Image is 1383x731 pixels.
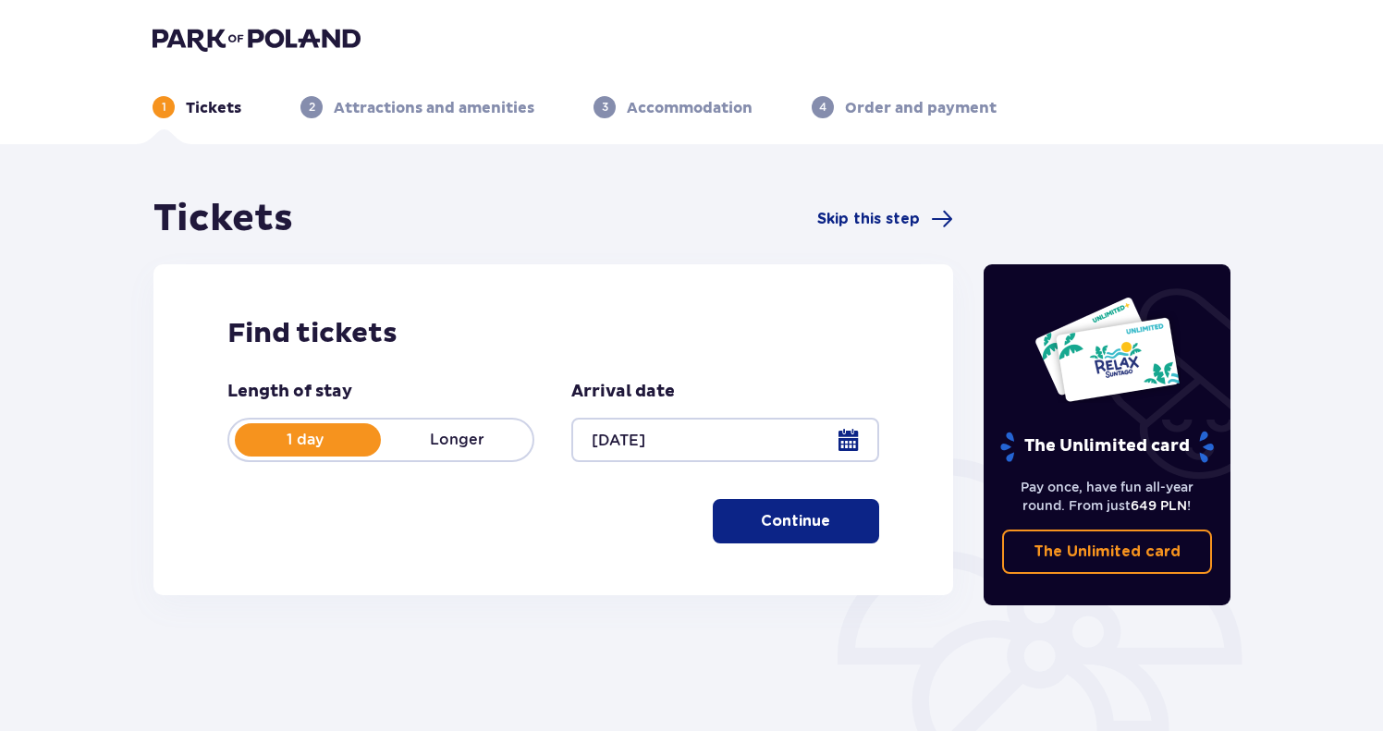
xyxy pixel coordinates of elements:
p: 1 [162,99,166,116]
p: Attractions and amenities [334,98,534,118]
span: Skip this step [817,209,920,229]
p: The Unlimited card [998,431,1216,463]
p: Longer [381,430,532,450]
p: Accommodation [627,98,753,118]
p: 4 [819,99,826,116]
p: 3 [602,99,608,116]
p: 1 day [229,430,381,450]
h1: Tickets [153,196,293,242]
p: The Unlimited card [1034,542,1181,562]
p: Pay once, have fun all-year round. From just ! [1002,478,1213,515]
p: Length of stay [227,381,352,403]
a: The Unlimited card [1002,530,1213,574]
p: 2 [309,99,315,116]
h2: Find tickets [227,316,879,351]
p: Continue [761,511,830,531]
button: Continue [713,499,879,543]
span: 649 PLN [1131,498,1187,513]
a: Skip this step [817,208,953,230]
p: Tickets [186,98,241,118]
p: Order and payment [845,98,997,118]
p: Arrival date [571,381,675,403]
img: Park of Poland logo [153,26,361,52]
